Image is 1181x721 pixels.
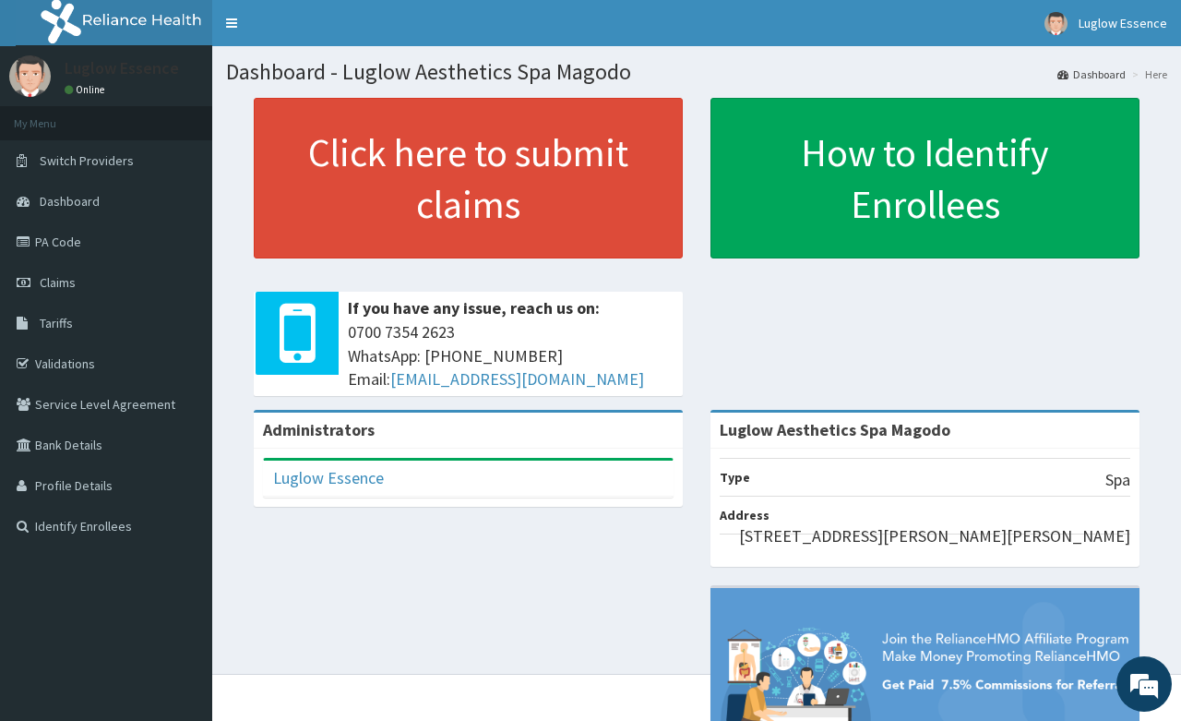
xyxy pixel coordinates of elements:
span: Switch Providers [40,152,134,169]
b: If you have any issue, reach us on: [348,297,600,318]
a: Dashboard [1057,66,1126,82]
b: Type [720,469,750,486]
a: How to Identify Enrollees [710,98,1139,258]
a: Online [65,83,109,96]
h1: Dashboard - Luglow Aesthetics Spa Magodo [226,60,1167,84]
a: Luglow Essence [273,467,384,488]
a: Click here to submit claims [254,98,683,258]
li: Here [1127,66,1167,82]
b: Administrators [263,419,375,440]
b: Address [720,507,769,523]
span: Tariffs [40,315,73,331]
img: User Image [9,55,51,97]
a: [EMAIL_ADDRESS][DOMAIN_NAME] [390,368,644,390]
p: [STREET_ADDRESS][PERSON_NAME][PERSON_NAME] [739,524,1130,548]
strong: Luglow Aesthetics Spa Magodo [720,419,950,440]
p: Luglow Essence [65,60,179,77]
span: Luglow Essence [1079,15,1167,31]
p: Spa [1105,468,1130,492]
span: Claims [40,274,76,291]
span: 0700 7354 2623 WhatsApp: [PHONE_NUMBER] Email: [348,320,674,391]
span: Dashboard [40,193,100,210]
img: User Image [1044,12,1068,35]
